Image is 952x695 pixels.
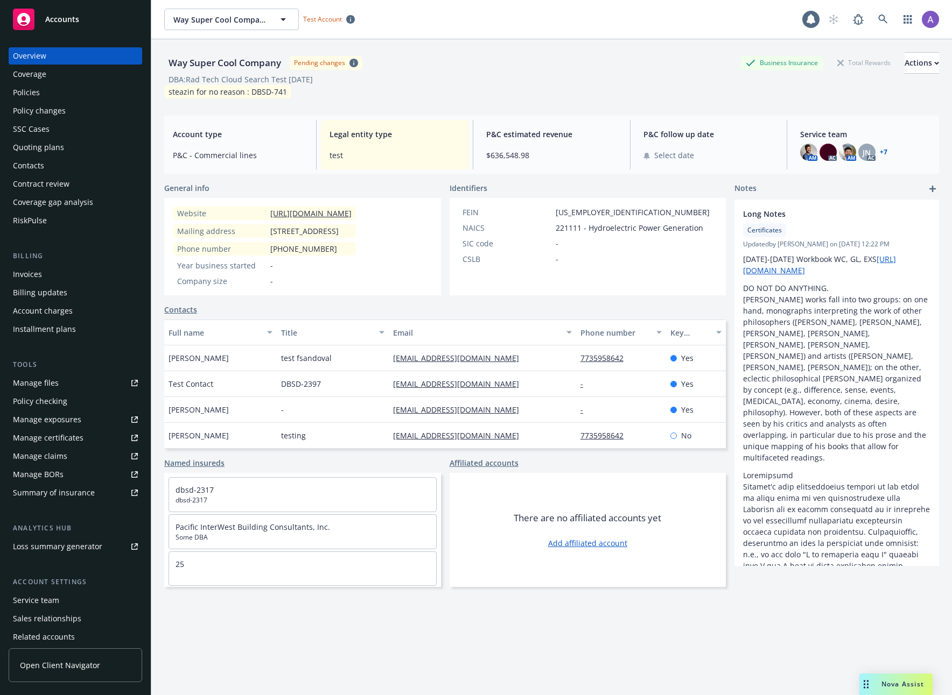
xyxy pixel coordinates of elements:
a: +7 [880,149,887,155]
a: Manage exposures [9,411,142,428]
a: Related accounts [9,628,142,646]
div: Policies [13,84,40,101]
span: Yes [681,352,694,364]
div: Actions [905,53,939,73]
div: Manage files [13,374,59,392]
span: Long Notes [743,208,902,219]
span: Some DBA [176,533,430,542]
a: Accounts [9,4,142,34]
span: Open Client Navigator [20,659,100,671]
div: Business Insurance [740,56,823,69]
div: Total Rewards [832,56,896,69]
div: Full name [169,327,261,338]
a: Summary of insurance [9,484,142,501]
a: dbsd-2317 [176,485,214,495]
div: DBA: Rad Tech Cloud Search Test [DATE] [169,74,313,85]
span: Identifiers [450,182,487,194]
div: Key contact [670,327,710,338]
span: Account type [173,129,303,140]
a: 25 [176,559,184,569]
span: test [330,150,460,161]
div: Contract review [13,175,69,193]
a: Start snowing [823,9,844,30]
div: Quoting plans [13,139,64,156]
a: Account charges [9,302,142,320]
button: Full name [164,320,277,345]
a: [EMAIL_ADDRESS][DOMAIN_NAME] [393,430,528,441]
div: steazin for no reason : DBSD-741 [164,85,291,98]
a: Loss summary generator [9,538,142,555]
a: SSC Cases [9,120,142,138]
span: There are no affiliated accounts yet [514,512,661,524]
span: [PHONE_NUMBER] [270,243,337,254]
span: test fsandoval [281,352,332,364]
div: Drag to move [859,673,873,695]
a: Policies [9,84,142,101]
div: Analytics hub [9,523,142,534]
a: Contract review [9,175,142,193]
span: DBSD-2397 [281,378,321,389]
a: [EMAIL_ADDRESS][DOMAIN_NAME] [393,405,528,415]
span: Yes [681,378,694,389]
button: Nova Assist [859,673,933,695]
a: Contacts [9,157,142,174]
a: - [580,379,592,389]
div: Manage BORs [13,466,64,483]
span: [PERSON_NAME] [169,430,229,441]
a: Manage BORs [9,466,142,483]
span: No [681,430,691,441]
a: [EMAIL_ADDRESS][DOMAIN_NAME] [393,353,528,363]
a: Billing updates [9,284,142,301]
button: Phone number [576,320,666,345]
button: Actions [905,52,939,74]
div: SSC Cases [13,120,50,138]
div: Email [393,327,560,338]
img: photo [839,144,856,161]
div: Manage certificates [13,429,83,446]
div: Pending changes [294,58,345,67]
a: Overview [9,47,142,65]
span: [PERSON_NAME] [169,404,229,415]
a: Pacific InterWest Building Consultants, Inc. [176,522,330,532]
div: Overview [13,47,46,65]
div: Manage claims [13,448,67,465]
div: Coverage gap analysis [13,194,93,211]
span: Test Contact [169,378,213,389]
span: Certificates [747,225,782,235]
div: Coverage [13,66,46,83]
div: Account settings [9,577,142,587]
div: Summary of insurance [13,484,95,501]
span: Test Account [303,15,342,24]
span: JN [863,147,871,158]
a: Switch app [897,9,919,30]
a: add [926,182,939,195]
div: Related accounts [13,628,75,646]
a: Manage files [9,374,142,392]
p: DO NOT DO ANYTHING. [PERSON_NAME] works fall into two groups: on one hand, monographs interpretin... [743,282,930,463]
span: Notes [734,182,757,195]
span: [STREET_ADDRESS] [270,225,339,237]
span: dbsd-2317 [176,495,430,505]
div: Tools [9,359,142,370]
div: Billing updates [13,284,67,301]
div: Loss summary generator [13,538,102,555]
div: SIC code [463,238,551,249]
div: Mailing address [177,225,266,237]
div: Sales relationships [13,610,81,627]
span: - [281,404,284,415]
a: Search [872,9,894,30]
div: Invoices [13,266,42,283]
div: Manage exposures [13,411,81,428]
div: Phone number [177,243,266,254]
div: RiskPulse [13,212,47,229]
span: Service team [800,129,930,140]
button: Title [277,320,389,345]
a: Coverage [9,66,142,83]
a: Policy checking [9,393,142,410]
span: $636,548.98 [486,150,617,161]
a: Coverage gap analysis [9,194,142,211]
span: testing [281,430,306,441]
a: Quoting plans [9,139,142,156]
a: [URL][DOMAIN_NAME] [270,208,352,218]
